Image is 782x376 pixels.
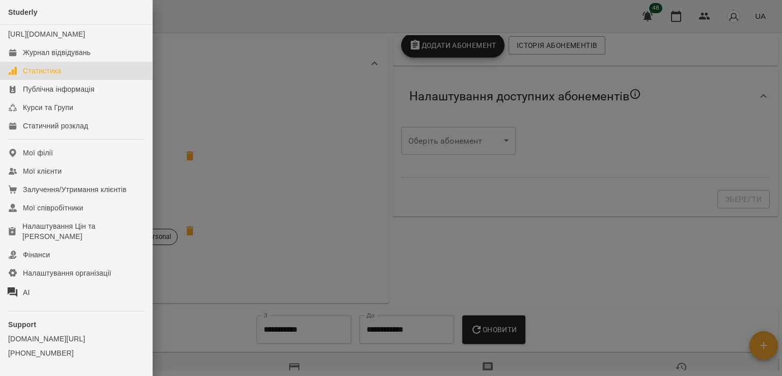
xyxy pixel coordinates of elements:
[8,30,85,38] a: [URL][DOMAIN_NAME]
[23,84,94,94] div: Публічна інформація
[23,47,91,58] div: Журнал відвідувань
[23,203,83,213] div: Мої співробітники
[23,102,73,113] div: Курси та Групи
[23,121,88,131] div: Статичний розклад
[23,184,127,195] div: Залучення/Утримання клієнтів
[8,319,144,330] p: Support
[23,287,30,298] div: AI
[23,250,50,260] div: Фінанси
[23,268,111,278] div: Налаштування організації
[23,66,62,76] div: Статистика
[8,348,144,358] a: [PHONE_NUMBER]
[8,8,38,16] span: Studerly
[22,221,144,241] div: Налаштування Цін та [PERSON_NAME]
[8,334,144,344] a: [DOMAIN_NAME][URL]
[23,166,62,176] div: Мої клієнти
[23,148,53,158] div: Мої філії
